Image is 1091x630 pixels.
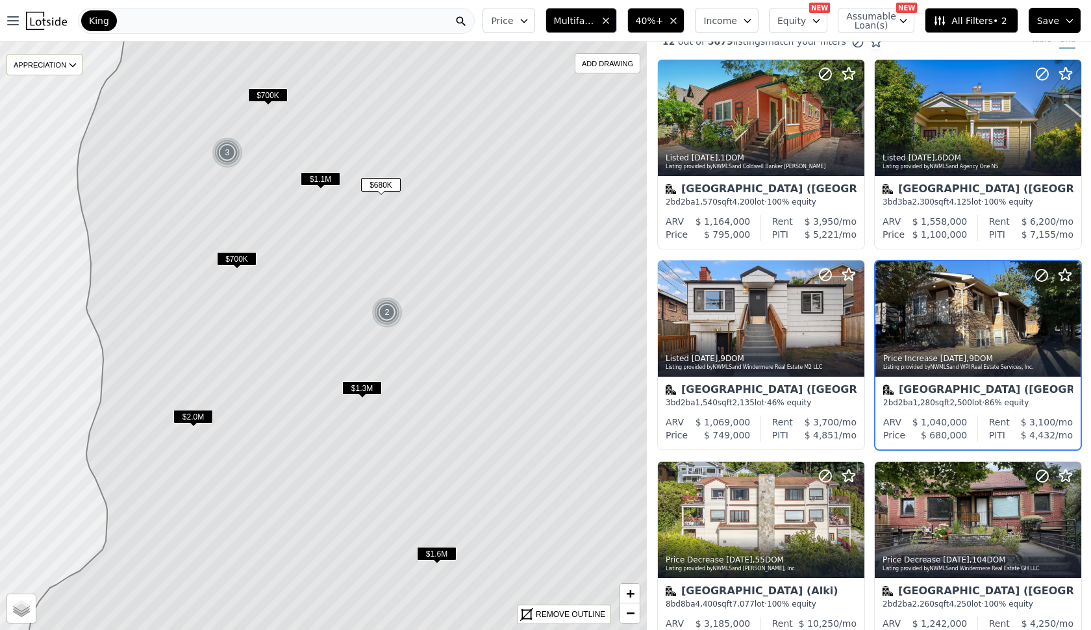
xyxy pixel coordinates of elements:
div: $700K [248,88,288,107]
button: All Filters• 2 [925,8,1018,33]
span: 2,260 [912,599,934,609]
a: Listed [DATE],1DOMListing provided byNWMLSand Coldwell Banker [PERSON_NAME]Multifamily[GEOGRAPHIC... [657,59,864,249]
a: Zoom in [620,584,640,603]
img: Multifamily [666,586,676,596]
span: $ 680,000 [921,430,967,440]
div: Listed , 9 DOM [666,353,858,364]
span: $1.3M [342,381,382,395]
span: $2.0M [173,410,213,423]
span: $ 749,000 [704,430,750,440]
span: 2,300 [912,197,934,207]
span: Assumable Loan(s) [846,12,888,30]
div: /mo [1010,416,1073,429]
span: $ 10,250 [799,618,839,629]
span: $ 3,950 [805,216,839,227]
span: − [626,605,634,621]
time: 2025-08-12 16:16 [692,354,718,363]
span: Price [491,14,513,27]
div: Price [883,429,905,442]
time: 2025-08-05 17:37 [726,555,753,564]
div: Listing provided by NWMLS and Agency One NS [883,163,1075,171]
div: $700K [217,252,257,271]
div: Rent [989,617,1010,630]
div: Grid [1059,34,1075,49]
img: Multifamily [883,184,893,194]
button: Assumable Loan(s) [838,8,914,33]
span: 1,280 [913,398,935,407]
span: + [626,585,634,601]
a: Price Increase [DATE],9DOMListing provided byNWMLSand WPI Real Estate Services, Inc.Multifamily[G... [874,260,1081,451]
span: $ 1,242,000 [912,618,968,629]
div: ARV [666,416,684,429]
div: Price [883,228,905,241]
span: $ 4,432 [1021,430,1055,440]
div: Listing provided by NWMLS and [PERSON_NAME], Inc [666,565,858,573]
span: $ 7,155 [1022,229,1056,240]
div: Price Decrease , 104 DOM [883,555,1075,565]
div: 8 bd 8 ba sqft lot · 100% equity [666,599,857,609]
div: Listed , 1 DOM [666,153,858,163]
time: 2025-07-23 22:35 [943,555,970,564]
button: Multifamily [545,8,617,33]
a: Zoom out [620,603,640,623]
span: $ 4,250 [1022,618,1056,629]
span: $700K [217,252,257,266]
span: 5679 [705,36,733,47]
div: Listed , 6 DOM [883,153,1075,163]
span: Multifamily [554,14,596,27]
img: g1.png [371,297,403,328]
div: /mo [1010,215,1073,228]
div: ARV [883,617,901,630]
span: 4,200 [732,197,754,207]
div: Price [666,429,688,442]
div: APPRECIATION [6,54,82,75]
span: 4,400 [696,599,718,609]
span: King [89,14,109,27]
span: 1,570 [696,197,718,207]
div: 3 bd 3 ba sqft lot · 100% equity [883,197,1073,207]
div: /mo [1005,228,1073,241]
div: Rent [772,416,793,429]
div: ARV [666,215,684,228]
div: out of listings [647,35,883,49]
div: REMOVE OUTLINE [536,609,605,620]
span: $ 1,069,000 [696,417,751,427]
div: /mo [1005,429,1073,442]
span: $ 795,000 [704,229,750,240]
div: ARV [666,617,684,630]
div: Listing provided by NWMLS and Windermere Real Estate M2 LLC [666,364,858,372]
div: $1.3M [342,381,382,400]
div: PITI [989,228,1005,241]
span: 4,125 [949,197,971,207]
div: Price Increase , 9 DOM [883,353,1074,364]
div: NEW [896,3,917,13]
time: 2025-08-15 00:00 [909,153,935,162]
div: PITI [989,429,1005,442]
div: PITI [772,228,788,241]
img: Multifamily [883,384,894,395]
div: Table [1031,34,1051,49]
div: $1.1M [301,172,340,191]
div: ADD DRAWING [575,54,640,73]
span: $ 3,700 [805,417,839,427]
div: /mo [793,617,857,630]
div: Listing provided by NWMLS and WPI Real Estate Services, Inc. [883,364,1074,372]
div: Listing provided by NWMLS and Coldwell Banker [PERSON_NAME] [666,163,858,171]
span: 7,077 [732,599,754,609]
span: $ 6,200 [1022,216,1056,227]
button: 40%+ [627,8,685,33]
div: [GEOGRAPHIC_DATA] ([GEOGRAPHIC_DATA]) [883,586,1073,599]
div: Price [666,228,688,241]
div: 3 [212,137,243,168]
span: $ 1,040,000 [912,417,968,427]
span: Equity [777,14,806,27]
div: [GEOGRAPHIC_DATA] ([GEOGRAPHIC_DATA]) [883,384,1073,397]
div: Rent [989,416,1010,429]
span: 2,500 [949,398,972,407]
div: PITI [772,429,788,442]
div: [GEOGRAPHIC_DATA] (Alki) [666,586,857,599]
span: 4,250 [949,599,971,609]
span: All Filters • 2 [933,14,1007,27]
button: Price [483,8,534,33]
span: $1.6M [417,547,457,561]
